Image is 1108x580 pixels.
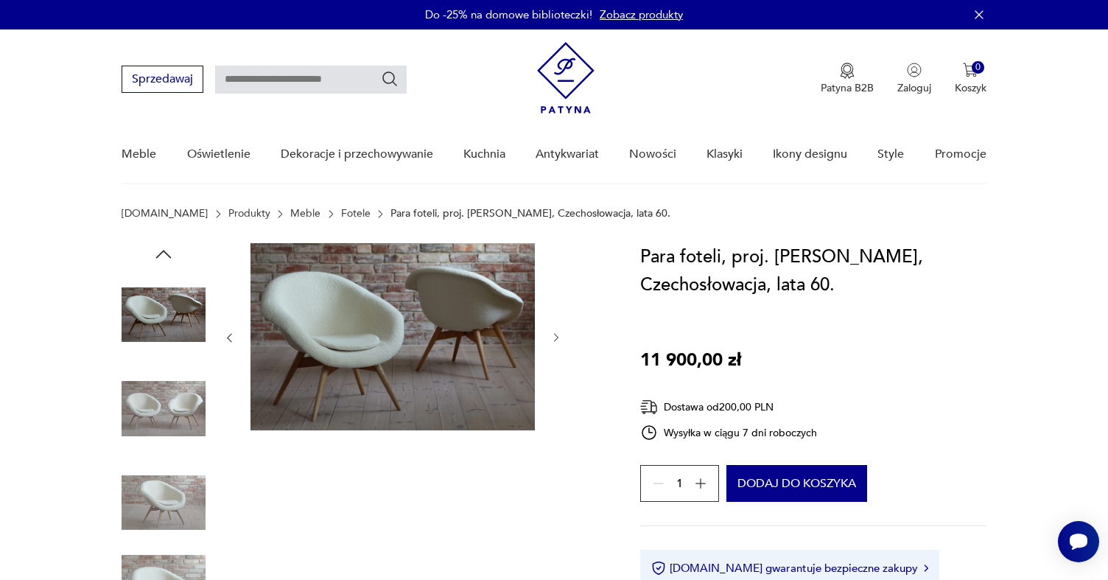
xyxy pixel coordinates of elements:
[640,346,741,374] p: 11 900,00 zł
[877,126,904,183] a: Style
[821,63,874,95] button: Patyna B2B
[726,465,867,502] button: Dodaj do koszyka
[228,208,270,220] a: Produkty
[122,208,208,220] a: [DOMAIN_NAME]
[955,81,986,95] p: Koszyk
[122,367,206,451] img: Zdjęcie produktu Para foteli, proj. M. Navratil, Czechosłowacja, lata 60.
[290,208,320,220] a: Meble
[651,561,666,576] img: Ikona certyfikatu
[972,61,984,74] div: 0
[1058,521,1099,562] iframe: Smartsupp widget button
[907,63,922,77] img: Ikonka użytkownika
[821,63,874,95] a: Ikona medaluPatyna B2B
[536,126,599,183] a: Antykwariat
[281,126,433,183] a: Dekoracje i przechowywanie
[122,273,206,357] img: Zdjęcie produktu Para foteli, proj. M. Navratil, Czechosłowacja, lata 60.
[640,398,817,416] div: Dostawa od 200,00 PLN
[773,126,847,183] a: Ikony designu
[122,126,156,183] a: Meble
[537,42,595,113] img: Patyna - sklep z meblami i dekoracjami vintage
[390,208,670,220] p: Para foteli, proj. [PERSON_NAME], Czechosłowacja, lata 60.
[122,66,203,93] button: Sprzedawaj
[600,7,683,22] a: Zobacz produkty
[640,398,658,416] img: Ikona dostawy
[821,81,874,95] p: Patyna B2B
[640,243,986,299] h1: Para foteli, proj. [PERSON_NAME], Czechosłowacja, lata 60.
[935,126,986,183] a: Promocje
[897,81,931,95] p: Zaloguj
[640,424,817,441] div: Wysyłka w ciągu 7 dni roboczych
[706,126,743,183] a: Klasyki
[629,126,676,183] a: Nowości
[341,208,371,220] a: Fotele
[955,63,986,95] button: 0Koszyk
[122,75,203,85] a: Sprzedawaj
[187,126,250,183] a: Oświetlenie
[463,126,505,183] a: Kuchnia
[840,63,855,79] img: Ikona medalu
[122,461,206,545] img: Zdjęcie produktu Para foteli, proj. M. Navratil, Czechosłowacja, lata 60.
[651,561,928,576] button: [DOMAIN_NAME] gwarantuje bezpieczne zakupy
[250,243,535,430] img: Zdjęcie produktu Para foteli, proj. M. Navratil, Czechosłowacja, lata 60.
[381,70,399,88] button: Szukaj
[425,7,592,22] p: Do -25% na domowe biblioteczki!
[897,63,931,95] button: Zaloguj
[676,479,683,489] span: 1
[963,63,978,77] img: Ikona koszyka
[924,565,928,572] img: Ikona strzałki w prawo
